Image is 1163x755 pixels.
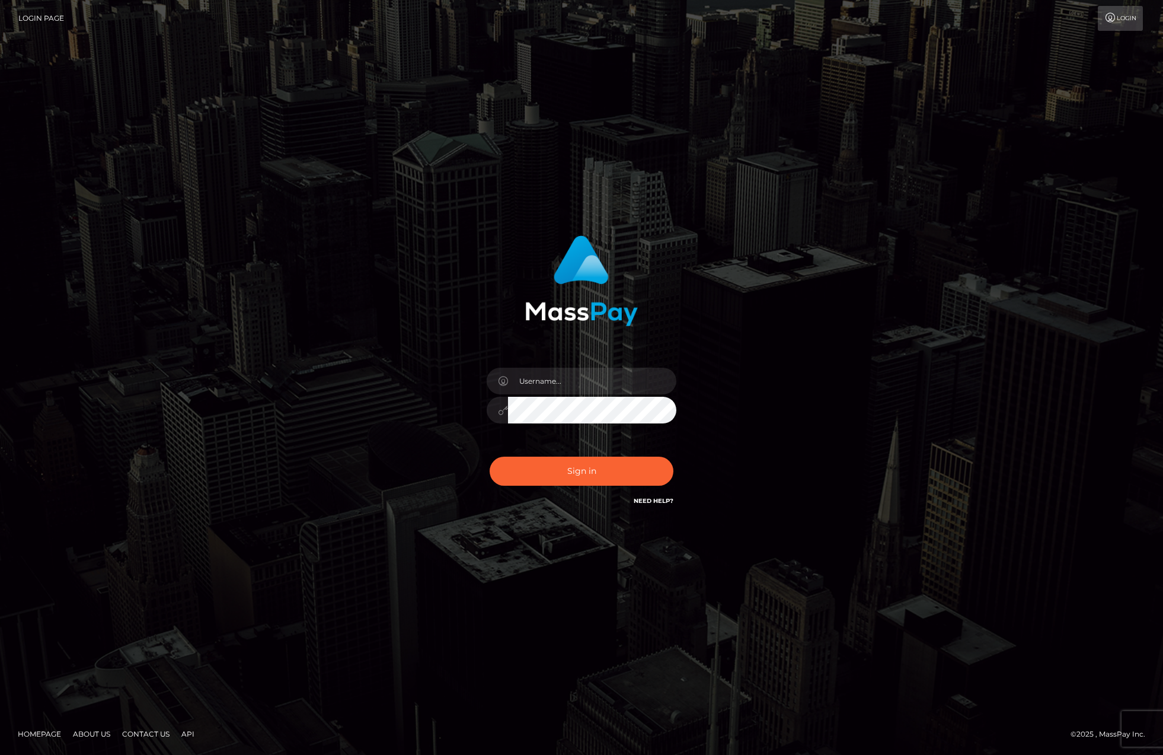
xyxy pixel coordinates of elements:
[1098,6,1143,31] a: Login
[634,497,673,505] a: Need Help?
[490,457,673,486] button: Sign in
[1071,728,1154,741] div: © 2025 , MassPay Inc.
[18,6,64,31] a: Login Page
[13,725,66,743] a: Homepage
[525,235,638,326] img: MassPay Login
[177,725,199,743] a: API
[508,368,676,394] input: Username...
[68,725,115,743] a: About Us
[117,725,174,743] a: Contact Us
